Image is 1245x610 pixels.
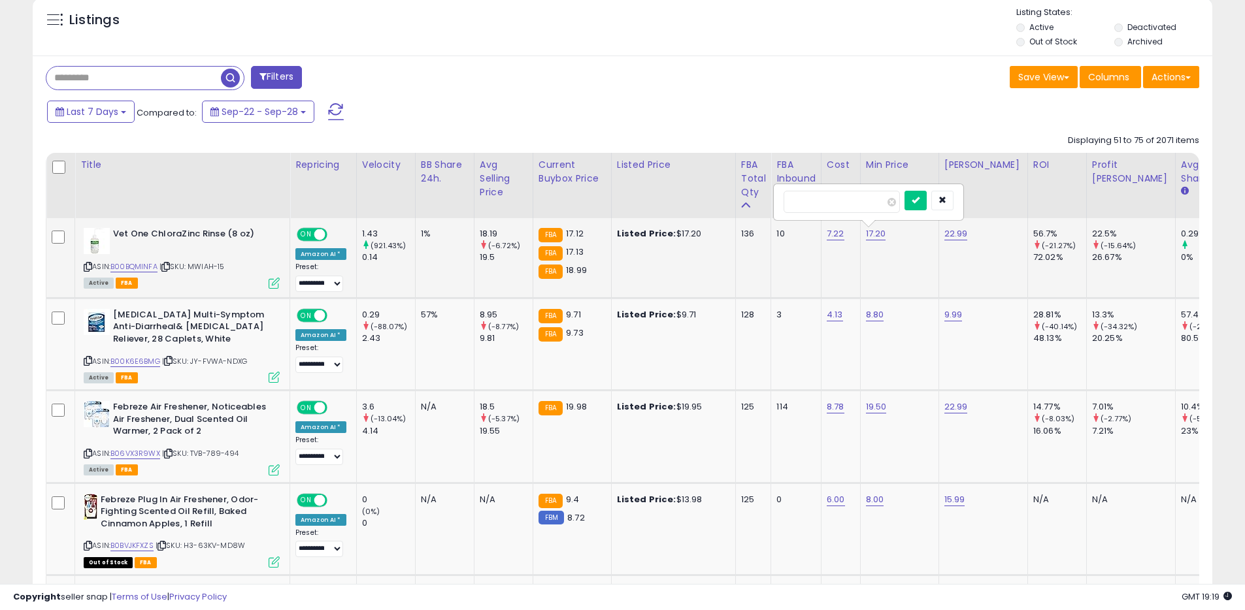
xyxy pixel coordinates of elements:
[827,493,845,506] a: 6.00
[110,356,160,367] a: B00K6E6BMG
[827,400,844,413] a: 8.78
[566,227,584,240] span: 17.12
[202,101,314,123] button: Sep-22 - Sep-28
[539,246,563,261] small: FBA
[1092,309,1175,321] div: 13.3%
[539,511,564,524] small: FBM
[1181,228,1234,240] div: 0.29%
[298,229,314,240] span: ON
[47,101,135,123] button: Last 7 Days
[1182,590,1232,603] span: 2025-10-6 19:19 GMT
[13,590,61,603] strong: Copyright
[84,309,110,335] img: 51xmK1nblEL._SL40_.jpg
[539,265,563,279] small: FBA
[480,251,533,263] div: 19.5
[617,158,730,172] div: Listed Price
[866,493,884,506] a: 8.00
[295,421,346,433] div: Amazon AI *
[1016,7,1212,19] p: Listing States:
[295,528,346,558] div: Preset:
[488,413,520,424] small: (-5.37%)
[421,494,464,506] div: N/A
[480,228,533,240] div: 18.19
[1181,158,1229,185] div: Avg BB Share
[480,401,533,413] div: 18.5
[1101,413,1131,424] small: (-2.77%)
[84,228,110,254] img: 41R66xOocBL._SL40_.jpg
[617,228,725,240] div: $17.20
[116,372,138,383] span: FBA
[295,514,346,526] div: Amazon AI *
[295,329,346,341] div: Amazon AI *
[480,494,523,506] div: N/A
[1088,71,1129,84] span: Columns
[325,494,346,506] span: OFF
[84,494,97,520] img: 41csvF4hkLL._SL40_.jpg
[1033,309,1086,321] div: 28.81%
[1181,332,1234,344] div: 80.5%
[488,240,520,251] small: (-6.72%)
[866,158,933,172] div: Min Price
[944,158,1022,172] div: [PERSON_NAME]
[1033,332,1086,344] div: 48.13%
[1181,401,1234,413] div: 10.4%
[567,511,585,524] span: 8.72
[84,464,114,475] span: All listings currently available for purchase on Amazon
[1033,251,1086,263] div: 72.02%
[741,158,766,199] div: FBA Total Qty
[1042,321,1077,332] small: (-40.14%)
[362,228,415,240] div: 1.43
[539,401,563,415] small: FBA
[1181,185,1189,197] small: Avg BB Share.
[251,66,302,89] button: Filters
[162,356,247,366] span: | SKU: JY-FVWA-NDXG
[1080,66,1141,88] button: Columns
[944,227,968,240] a: 22.99
[617,401,725,413] div: $19.95
[776,158,816,199] div: FBA inbound Qty
[741,309,761,321] div: 128
[84,228,280,287] div: ASIN:
[1042,413,1074,424] small: (-8.03%)
[1092,494,1165,506] div: N/A
[776,228,811,240] div: 10
[617,227,676,240] b: Listed Price:
[566,400,587,413] span: 19.98
[1092,158,1170,185] div: Profit [PERSON_NAME]
[362,517,415,529] div: 0
[1181,425,1234,437] div: 23%
[84,401,110,427] img: 41ZYuhvoZhL._SL40_.jpg
[944,400,968,413] a: 22.99
[421,401,464,413] div: N/A
[325,402,346,413] span: OFF
[362,332,415,344] div: 2.43
[295,248,346,260] div: Amazon AI *
[539,494,563,508] small: FBA
[84,278,114,289] span: All listings currently available for purchase on Amazon
[539,228,563,242] small: FBA
[69,11,120,29] h5: Listings
[1029,22,1054,33] label: Active
[1029,36,1077,47] label: Out of Stock
[298,310,314,321] span: ON
[1033,228,1086,240] div: 56.7%
[776,401,811,413] div: 114
[1092,251,1175,263] div: 26.67%
[84,557,133,568] span: All listings that are currently out of stock and unavailable for purchase on Amazon
[1101,240,1136,251] small: (-15.64%)
[827,308,843,321] a: 4.13
[295,436,346,465] div: Preset:
[84,494,280,566] div: ASIN:
[776,309,811,321] div: 3
[566,264,587,276] span: 18.99
[1068,135,1199,147] div: Displaying 51 to 75 of 2071 items
[325,310,346,321] span: OFF
[866,400,887,413] a: 19.50
[617,494,725,506] div: $13.98
[80,158,284,172] div: Title
[362,309,415,321] div: 0.29
[566,246,584,258] span: 17.13
[116,278,138,289] span: FBA
[480,158,527,199] div: Avg Selling Price
[295,158,351,172] div: Repricing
